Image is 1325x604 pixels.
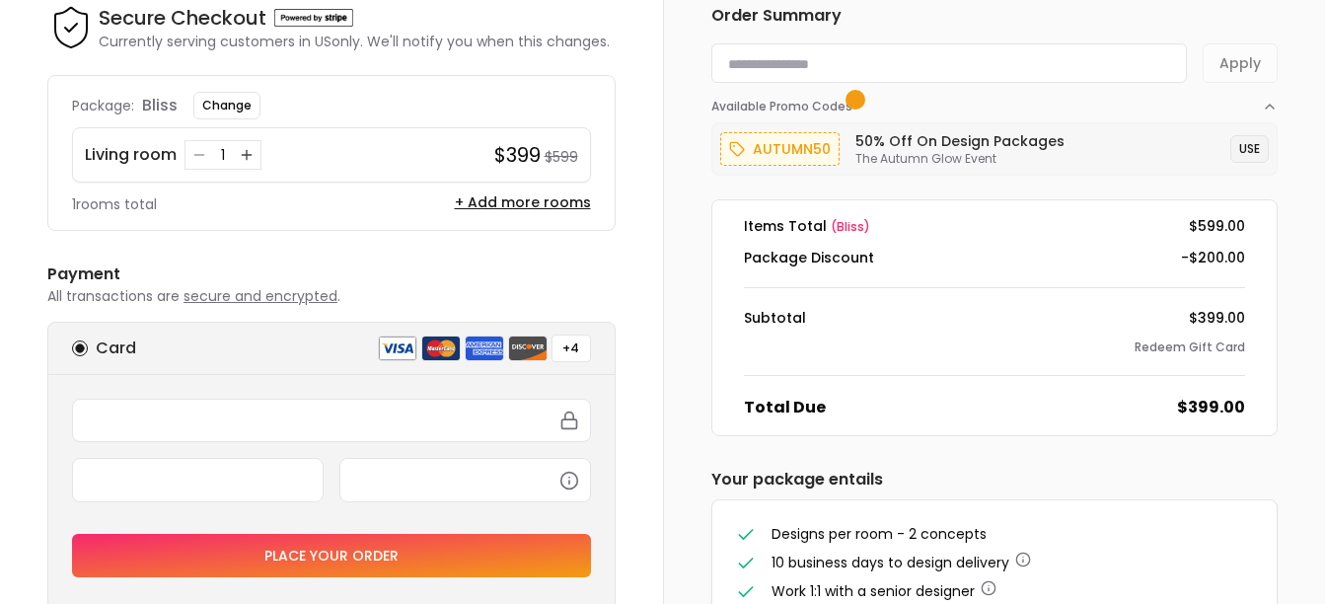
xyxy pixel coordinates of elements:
[744,308,806,328] dt: Subtotal
[855,131,1065,151] h6: 50% Off on Design Packages
[184,286,337,306] span: secure and encrypted
[85,471,311,489] iframe: Secure expiration date input frame
[237,145,257,165] button: Increase quantity for Living room
[1135,340,1245,355] button: Redeem Gift Card
[85,143,177,167] p: Living room
[711,83,1279,114] button: Available Promo Codes
[378,336,417,361] img: visa
[99,32,610,51] p: Currently serving customers in US only. We'll notify you when this changes.
[455,192,591,212] button: + Add more rooms
[744,248,874,267] dt: Package Discount
[421,336,461,361] img: mastercard
[72,534,591,577] button: Place your order
[72,96,134,115] p: Package:
[1177,396,1245,419] dd: $399.00
[465,336,504,361] img: american express
[72,194,157,214] p: 1 rooms total
[85,412,578,429] iframe: Secure card number input frame
[1189,216,1245,236] dd: $599.00
[552,335,591,362] button: +4
[508,336,548,361] img: discover
[213,145,233,165] div: 1
[1181,248,1245,267] dd: -$200.00
[47,286,616,306] p: All transactions are .
[352,471,578,489] iframe: Secure CVC input frame
[142,94,178,117] p: bliss
[189,145,209,165] button: Decrease quantity for Living room
[47,263,616,286] h6: Payment
[772,553,1009,572] span: 10 business days to design delivery
[1189,308,1245,328] dd: $399.00
[711,4,1279,28] h6: Order Summary
[99,4,266,32] h4: Secure Checkout
[744,396,826,419] dt: Total Due
[711,468,1279,491] h6: Your package entails
[1230,135,1269,163] button: USE
[772,581,975,601] span: Work 1:1 with a senior designer
[855,151,1065,167] p: The Autumn Glow Event
[831,218,870,235] span: ( bliss )
[711,114,1279,176] div: Available Promo Codes
[772,524,987,544] span: Designs per room - 2 concepts
[753,137,831,161] p: autumn50
[96,337,136,360] h6: Card
[711,99,858,114] span: Available Promo Codes
[744,216,870,236] dt: Items Total
[274,9,353,27] img: Powered by stripe
[545,147,578,167] small: $599
[193,92,260,119] button: Change
[494,141,541,169] h4: $399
